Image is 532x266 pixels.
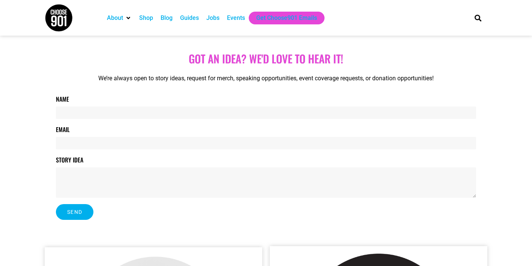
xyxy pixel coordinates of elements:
a: Events [227,14,245,23]
p: We’re always open to story ideas, request for merch, speaking opportunities, event coverage reque... [56,74,476,83]
label: Email [56,125,70,137]
a: Jobs [206,14,219,23]
div: Search [472,12,484,24]
div: About [103,12,135,24]
a: Blog [161,14,173,23]
label: Story Idea [56,155,83,167]
a: Guides [180,14,199,23]
nav: Main nav [103,12,462,24]
form: Contact Form [56,95,476,226]
a: About [107,14,123,23]
button: Send [56,204,93,220]
a: Shop [139,14,153,23]
span: Send [67,209,82,215]
label: Name [56,95,69,107]
h1: Got aN idea? we'd love to hear it! [56,52,476,65]
a: Get Choose901 Emails [256,14,317,23]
